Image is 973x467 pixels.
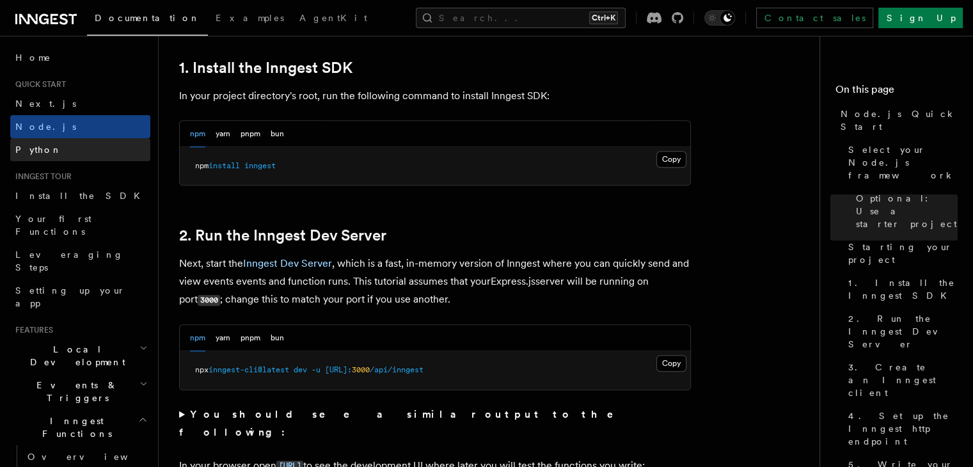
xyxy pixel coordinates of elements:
[190,121,205,147] button: npm
[325,365,352,374] span: [URL]:
[10,343,139,368] span: Local Development
[856,192,958,230] span: Optional: Use a starter project
[15,191,148,201] span: Install the SDK
[179,408,631,438] strong: You should see a similar output to the following:
[209,365,289,374] span: inngest-cli@latest
[15,145,62,155] span: Python
[10,325,53,335] span: Features
[10,184,150,207] a: Install the SDK
[656,151,686,168] button: Copy
[179,87,691,105] p: In your project directory's root, run the following command to install Inngest SDK:
[241,325,260,351] button: pnpm
[835,102,958,138] a: Node.js Quick Start
[271,121,284,147] button: bun
[10,409,150,445] button: Inngest Functions
[95,13,200,23] span: Documentation
[10,79,66,90] span: Quick start
[195,161,209,170] span: npm
[244,161,276,170] span: inngest
[656,355,686,372] button: Copy
[241,121,260,147] button: pnpm
[851,187,958,235] a: Optional: Use a starter project
[209,161,240,170] span: install
[878,8,963,28] a: Sign Up
[352,365,370,374] span: 3000
[15,51,51,64] span: Home
[835,82,958,102] h4: On this page
[216,13,284,23] span: Examples
[848,276,958,302] span: 1. Install the Inngest SDK
[843,307,958,356] a: 2. Run the Inngest Dev Server
[843,235,958,271] a: Starting your project
[10,374,150,409] button: Events & Triggers
[10,46,150,69] a: Home
[312,365,320,374] span: -u
[10,115,150,138] a: Node.js
[589,12,618,24] kbd: Ctrl+K
[10,338,150,374] button: Local Development
[198,295,220,306] code: 3000
[843,138,958,187] a: Select your Node.js framework
[848,143,958,182] span: Select your Node.js framework
[179,406,691,441] summary: You should see a similar output to the following:
[10,207,150,243] a: Your first Functions
[10,243,150,279] a: Leveraging Steps
[848,409,958,448] span: 4. Set up the Inngest http endpoint
[15,214,91,237] span: Your first Functions
[299,13,367,23] span: AgentKit
[370,365,423,374] span: /api/inngest
[208,4,292,35] a: Examples
[843,356,958,404] a: 3. Create an Inngest client
[243,257,332,269] a: Inngest Dev Server
[841,107,958,133] span: Node.js Quick Start
[190,325,205,351] button: npm
[216,325,230,351] button: yarn
[15,249,123,273] span: Leveraging Steps
[416,8,626,28] button: Search...Ctrl+K
[10,379,139,404] span: Events & Triggers
[179,59,352,77] a: 1. Install the Inngest SDK
[10,279,150,315] a: Setting up your app
[15,285,125,308] span: Setting up your app
[28,452,159,462] span: Overview
[87,4,208,36] a: Documentation
[10,92,150,115] a: Next.js
[848,312,958,351] span: 2. Run the Inngest Dev Server
[843,271,958,307] a: 1. Install the Inngest SDK
[843,404,958,453] a: 4. Set up the Inngest http endpoint
[179,226,386,244] a: 2. Run the Inngest Dev Server
[848,241,958,266] span: Starting your project
[195,365,209,374] span: npx
[704,10,735,26] button: Toggle dark mode
[10,171,72,182] span: Inngest tour
[216,121,230,147] button: yarn
[292,4,375,35] a: AgentKit
[10,415,138,440] span: Inngest Functions
[848,361,958,399] span: 3. Create an Inngest client
[179,255,691,309] p: Next, start the , which is a fast, in-memory version of Inngest where you can quickly send and vi...
[15,99,76,109] span: Next.js
[756,8,873,28] a: Contact sales
[10,138,150,161] a: Python
[271,325,284,351] button: bun
[294,365,307,374] span: dev
[15,122,76,132] span: Node.js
